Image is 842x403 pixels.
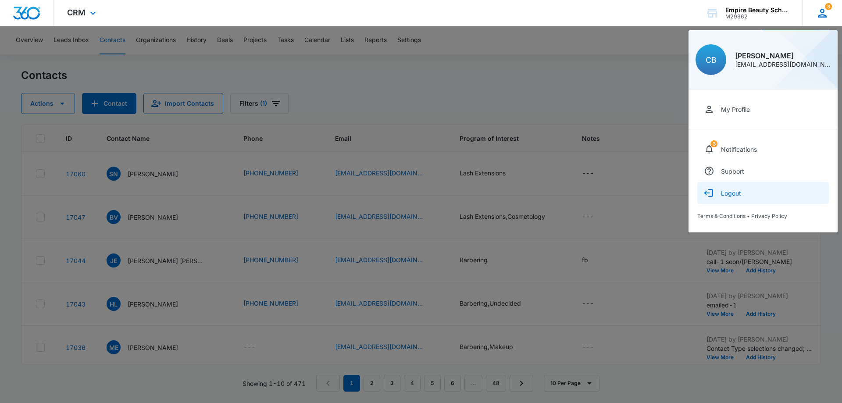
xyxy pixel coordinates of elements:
[721,189,741,197] div: Logout
[735,52,831,59] div: [PERSON_NAME]
[697,138,829,160] a: notifications countNotifications
[697,160,829,182] a: Support
[697,213,746,219] a: Terms & Conditions
[697,213,829,219] div: •
[697,182,829,204] button: Logout
[735,61,831,68] div: [EMAIL_ADDRESS][DOMAIN_NAME]
[710,140,717,147] div: notifications count
[825,3,832,10] span: 3
[721,168,744,175] div: Support
[710,140,717,147] span: 3
[706,55,717,64] span: CB
[725,7,789,14] div: account name
[721,146,757,153] div: Notifications
[697,98,829,120] a: My Profile
[67,8,86,17] span: CRM
[725,14,789,20] div: account id
[825,3,832,10] div: notifications count
[721,106,750,113] div: My Profile
[751,213,787,219] a: Privacy Policy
